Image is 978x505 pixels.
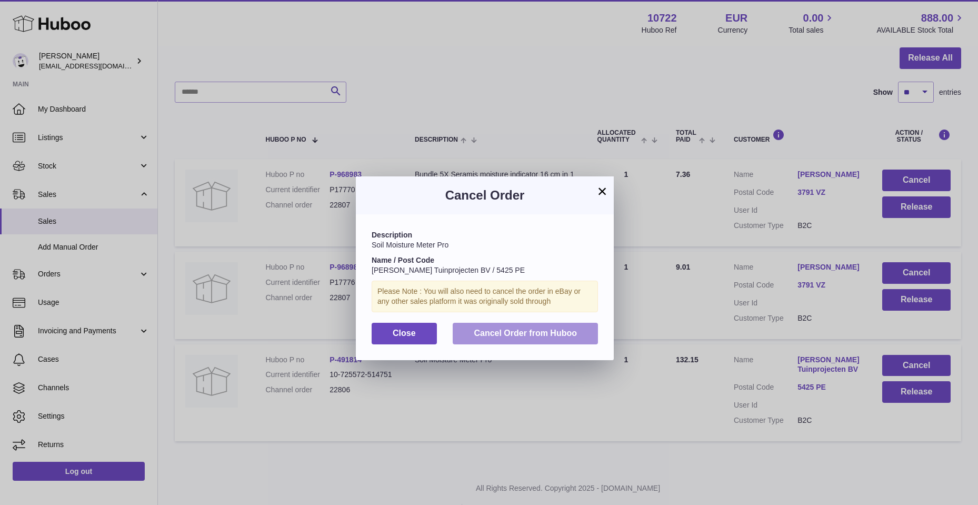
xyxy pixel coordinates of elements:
span: Cancel Order from Huboo [474,329,577,338]
span: Soil Moisture Meter Pro [372,241,448,249]
strong: Description [372,231,412,239]
h3: Cancel Order [372,187,598,204]
strong: Name / Post Code [372,256,434,264]
button: × [596,185,608,197]
span: Close [393,329,416,338]
button: Close [372,323,437,344]
button: Cancel Order from Huboo [453,323,598,344]
span: [PERSON_NAME] Tuinprojecten BV / 5425 PE [372,266,525,274]
div: Please Note : You will also need to cancel the order in eBay or any other sales platform it was o... [372,281,598,312]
